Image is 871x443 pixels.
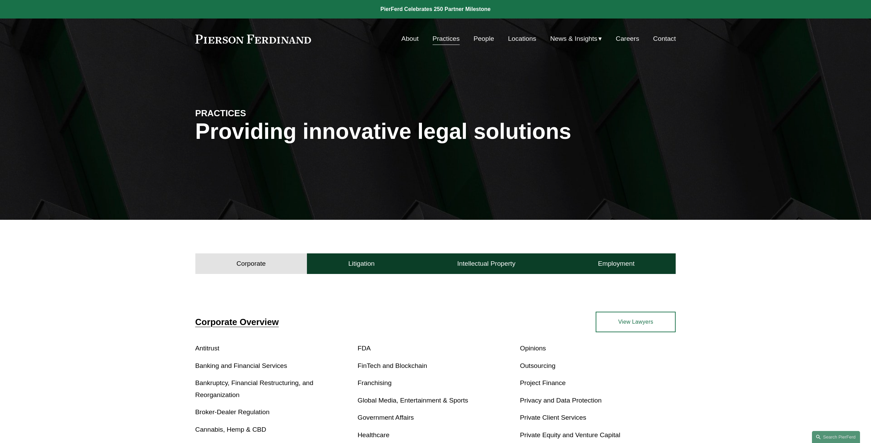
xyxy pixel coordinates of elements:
[812,431,860,443] a: Search this site
[195,426,266,433] a: Cannabis, Hemp & CBD
[616,32,639,45] a: Careers
[195,317,279,327] a: Corporate Overview
[550,32,602,45] a: folder dropdown
[520,362,555,369] a: Outsourcing
[358,414,414,421] a: Government Affairs
[358,345,371,352] a: FDA
[598,260,635,268] h4: Employment
[195,362,287,369] a: Banking and Financial Services
[195,408,270,416] a: Broker-Dealer Regulation
[433,32,460,45] a: Practices
[520,345,546,352] a: Opinions
[195,345,219,352] a: Antitrust
[358,431,390,439] a: Healthcare
[473,32,494,45] a: People
[358,362,427,369] a: FinTech and Blockchain
[237,260,266,268] h4: Corporate
[358,397,468,404] a: Global Media, Entertainment & Sports
[653,32,676,45] a: Contact
[520,379,565,386] a: Project Finance
[550,33,597,45] span: News & Insights
[358,379,392,386] a: Franchising
[508,32,536,45] a: Locations
[520,397,601,404] a: Privacy and Data Protection
[596,312,676,332] a: View Lawyers
[520,431,620,439] a: Private Equity and Venture Capital
[348,260,375,268] h4: Litigation
[195,379,313,398] a: Bankruptcy, Financial Restructuring, and Reorganization
[520,414,586,421] a: Private Client Services
[401,32,419,45] a: About
[457,260,516,268] h4: Intellectual Property
[195,119,676,144] h1: Providing innovative legal solutions
[195,108,316,119] h4: PRACTICES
